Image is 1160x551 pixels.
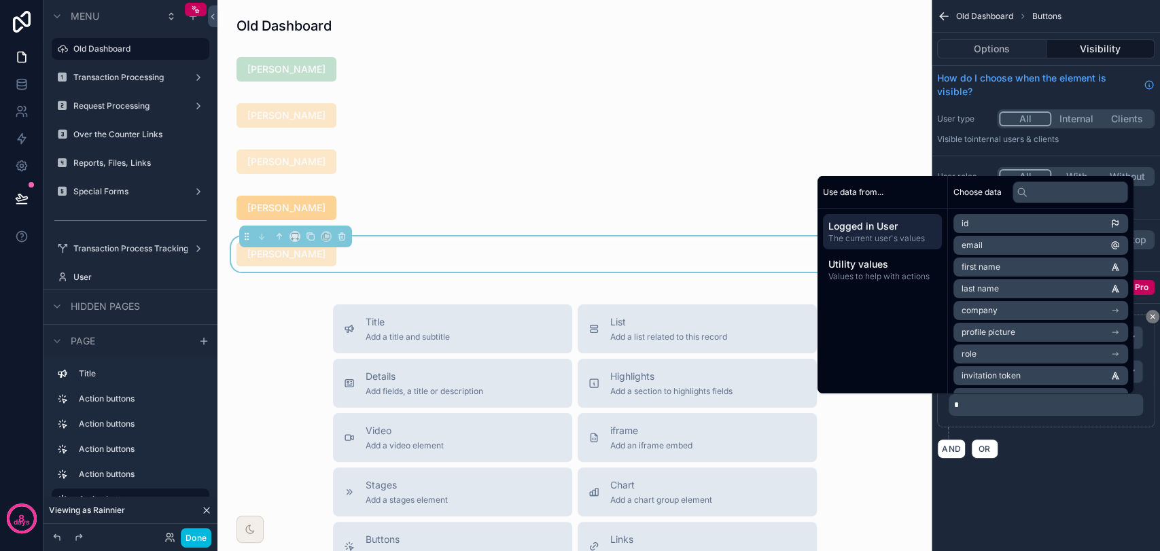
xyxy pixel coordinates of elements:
[18,512,24,525] p: 8
[828,257,936,271] span: Utility values
[937,39,1047,58] button: Options
[828,271,936,282] span: Values to help with actions
[79,419,198,429] label: Action buttons
[999,111,1051,126] button: All
[610,424,692,438] span: iframe
[333,413,572,462] button: VideoAdd a video element
[181,528,211,548] button: Done
[73,101,182,111] label: Request Processing
[71,10,99,23] span: Menu
[1032,11,1061,22] span: Buttons
[1047,39,1155,58] button: Visibility
[610,533,668,546] span: Links
[937,439,966,459] button: AND
[578,413,817,462] button: iframeAdd an iframe embed
[610,386,733,397] span: Add a section to highlights fields
[1102,111,1153,126] button: Clients
[972,134,1059,144] span: Internal users & clients
[79,368,198,379] label: Title
[366,440,444,451] span: Add a video element
[610,495,712,505] span: Add a chart group element
[1051,169,1102,184] button: With
[823,187,883,198] span: Use data from...
[79,469,198,480] label: Action buttons
[971,439,998,459] button: OR
[73,158,201,168] label: Reports, Files, Links
[828,219,936,233] span: Logged in User
[1135,282,1148,293] span: Pro
[366,495,448,505] span: Add a stages element
[610,370,733,383] span: Highlights
[953,187,1002,198] span: Choose data
[71,334,95,348] span: Page
[49,505,125,516] span: Viewing as Rainnier
[610,315,727,329] span: List
[818,209,947,293] div: scrollable content
[578,304,817,353] button: ListAdd a list related to this record
[578,359,817,408] button: HighlightsAdd a section to highlights fields
[79,393,198,404] label: Action buttons
[937,171,991,182] label: User roles
[73,272,201,283] label: User
[578,467,817,516] button: ChartAdd a chart group element
[937,113,991,124] label: User type
[1102,169,1153,184] button: Without
[333,467,572,516] button: StagesAdd a stages element
[73,186,182,197] label: Special Forms
[956,11,1013,22] span: Old Dashboard
[937,71,1155,99] a: How do I choose when the element is visible?
[73,43,201,54] label: Old Dashboard
[366,478,448,492] span: Stages
[828,233,936,244] span: The current user's values
[366,533,461,546] span: Buttons
[14,517,30,528] p: days
[71,300,140,313] span: Hidden pages
[73,72,182,83] label: Transaction Processing
[976,444,994,454] span: OR
[366,315,450,329] span: Title
[937,134,1155,145] p: Visible to
[1051,111,1102,126] button: Internal
[366,370,483,383] span: Details
[610,440,692,451] span: Add an iframe embed
[73,243,188,254] label: Transaction Process Tracking
[333,304,572,353] button: TitleAdd a title and subtitle
[333,359,572,408] button: DetailsAdd fields, a title or description
[366,332,450,342] span: Add a title and subtitle
[610,332,727,342] span: Add a list related to this record
[43,357,217,524] div: scrollable content
[79,494,198,505] label: Action buttons
[73,129,201,140] label: Over the Counter Links
[366,424,444,438] span: Video
[937,71,1138,99] span: How do I choose when the element is visible?
[610,478,712,492] span: Chart
[366,386,483,397] span: Add fields, a title or description
[999,169,1051,184] button: All
[79,444,198,455] label: Action buttons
